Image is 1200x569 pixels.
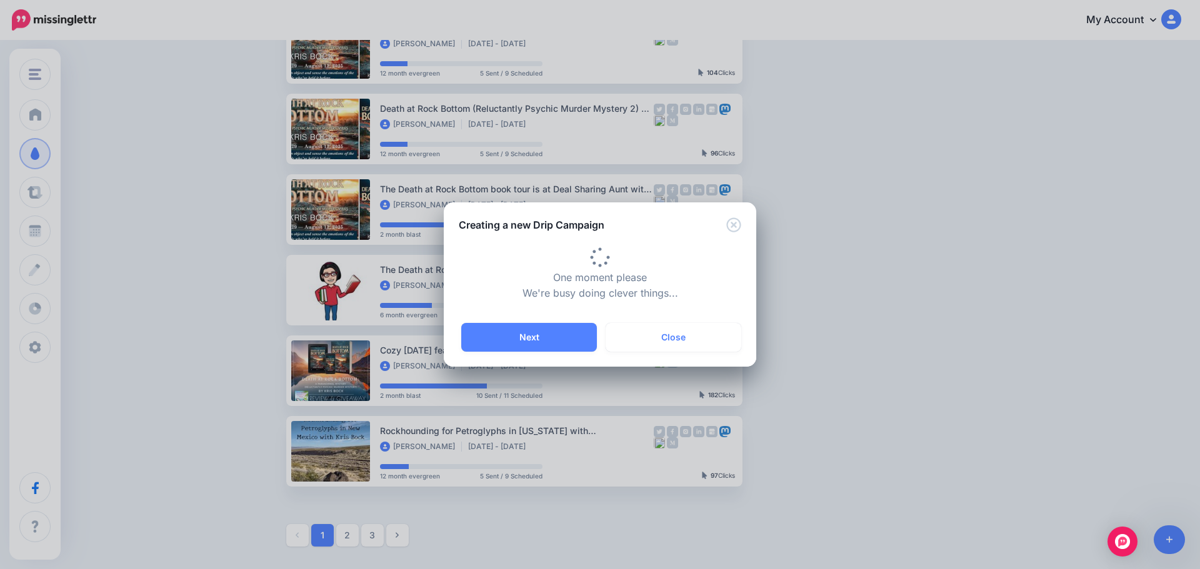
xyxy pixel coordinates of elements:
[726,217,741,233] button: Close
[459,217,604,232] h5: Creating a new Drip Campaign
[522,255,678,300] span: One moment please We're busy doing clever things...
[1107,527,1137,557] div: Open Intercom Messenger
[606,323,741,352] button: Close
[461,323,597,352] button: Next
